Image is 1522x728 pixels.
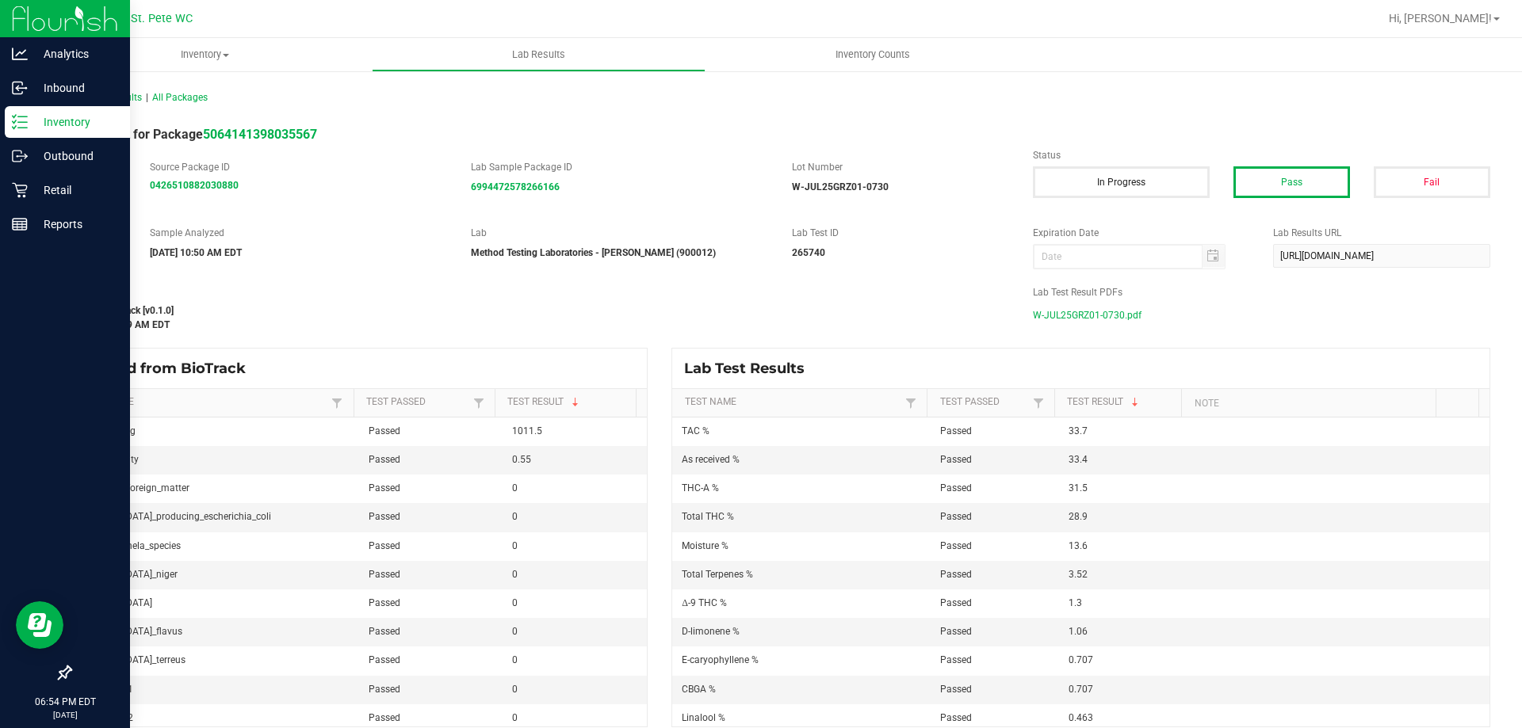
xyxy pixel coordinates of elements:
[682,626,740,637] span: D-limonene %
[940,712,972,723] span: Passed
[82,360,258,377] span: Synced from BioTrack
[12,46,28,62] inline-svg: Analytics
[940,684,972,695] span: Passed
[16,601,63,649] iframe: Resource center
[512,540,518,551] span: 0
[1069,654,1093,665] span: 0.707
[1033,285,1490,299] label: Lab Test Result PDFs
[369,712,400,723] span: Passed
[940,569,972,580] span: Passed
[82,396,327,409] a: Test NameSortable
[12,80,28,96] inline-svg: Inbound
[682,597,727,608] span: Δ-9 THC %
[150,226,447,240] label: Sample Analyzed
[70,127,317,142] span: Lab Result for Package
[940,597,972,608] span: Passed
[471,181,560,192] a: 6994472578266166
[131,12,193,25] span: St. Pete WC
[1069,540,1088,551] span: 13.6
[369,511,400,522] span: Passed
[1033,166,1210,198] button: In Progress
[1069,626,1088,637] span: 1.06
[28,44,123,63] p: Analytics
[682,684,716,695] span: CBGA %
[152,92,208,103] span: All Packages
[38,48,372,62] span: Inventory
[940,454,972,465] span: Passed
[706,38,1039,71] a: Inventory Counts
[682,482,719,494] span: THC-A %
[28,78,123,97] p: Inbound
[70,285,1009,299] label: Last Modified
[28,112,123,131] p: Inventory
[12,148,28,164] inline-svg: Outbound
[940,482,972,494] span: Passed
[80,511,271,522] span: [MEDICAL_DATA]_producing_escherichia_coli
[1374,166,1490,198] button: Fail
[512,684,518,695] span: 0
[512,482,518,494] span: 0
[682,454,740,465] span: As received %
[682,511,734,522] span: Total THC %
[369,654,400,665] span: Passed
[7,709,123,721] p: [DATE]
[1069,511,1088,522] span: 28.9
[1233,166,1350,198] button: Pass
[792,226,1009,240] label: Lab Test ID
[150,180,239,191] strong: 0426510882030880
[369,626,400,637] span: Passed
[369,597,400,608] span: Passed
[512,425,542,436] span: 1011.5
[150,160,447,174] label: Source Package ID
[682,540,728,551] span: Moisture %
[38,38,372,71] a: Inventory
[512,712,518,723] span: 0
[682,569,753,580] span: Total Terpenes %
[792,181,889,192] strong: W-JUL25GRZ01-0730
[684,360,816,377] span: Lab Test Results
[1273,226,1490,240] label: Lab Results URL
[1069,569,1088,580] span: 3.52
[1033,226,1250,240] label: Expiration Date
[569,396,582,409] span: Sortable
[1129,396,1141,409] span: Sortable
[28,181,123,200] p: Retail
[471,226,768,240] label: Lab
[682,425,709,436] span: TAC %
[80,626,182,637] span: [MEDICAL_DATA]_flavus
[12,114,28,130] inline-svg: Inventory
[369,540,400,551] span: Passed
[792,247,825,258] strong: 265740
[1389,12,1492,25] span: Hi, [PERSON_NAME]!
[203,127,317,142] a: 5064141398035567
[940,425,972,436] span: Passed
[1069,712,1093,723] span: 0.463
[7,695,123,709] p: 06:54 PM EDT
[369,454,400,465] span: Passed
[12,216,28,232] inline-svg: Reports
[685,396,901,409] a: Test NameSortable
[1181,389,1436,417] th: Note
[1069,425,1088,436] span: 33.7
[327,393,346,413] a: Filter
[1069,482,1088,494] span: 31.5
[369,684,400,695] span: Passed
[28,147,123,166] p: Outbound
[512,654,518,665] span: 0
[369,482,400,494] span: Passed
[792,160,1009,174] label: Lot Number
[507,396,630,409] a: Test ResultSortable
[940,654,972,665] span: Passed
[80,654,185,665] span: [MEDICAL_DATA]_terreus
[940,540,972,551] span: Passed
[372,38,706,71] a: Lab Results
[1029,393,1048,413] a: Filter
[80,540,181,551] span: any_salmonela_species
[512,454,531,465] span: 0.55
[940,511,972,522] span: Passed
[1067,396,1176,409] a: Test ResultSortable
[940,396,1029,409] a: Test PassedSortable
[512,569,518,580] span: 0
